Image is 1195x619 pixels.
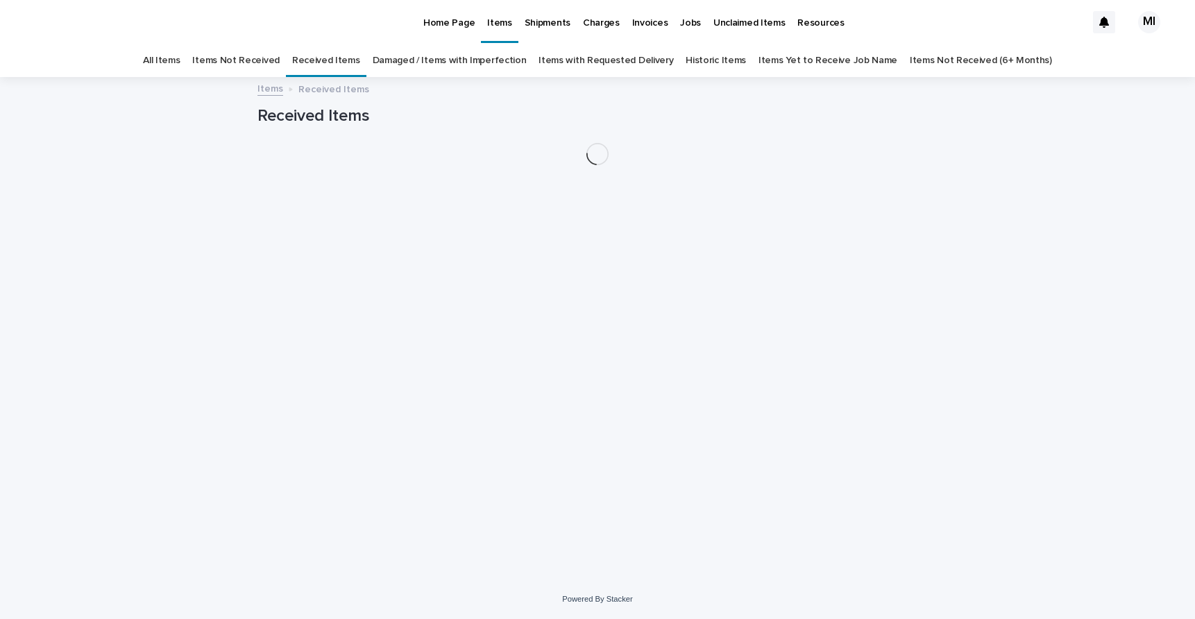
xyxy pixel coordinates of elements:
a: Damaged / Items with Imperfection [373,44,527,77]
a: Items Yet to Receive Job Name [758,44,897,77]
a: Items Not Received (6+ Months) [910,44,1052,77]
a: Items with Requested Delivery [539,44,673,77]
p: Received Items [298,80,369,96]
a: All Items [143,44,180,77]
a: Historic Items [686,44,746,77]
a: Powered By Stacker [562,595,632,603]
a: Items [257,80,283,96]
a: Items Not Received [192,44,279,77]
h1: Received Items [257,106,938,126]
a: Received Items [292,44,360,77]
div: MI [1138,11,1160,33]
